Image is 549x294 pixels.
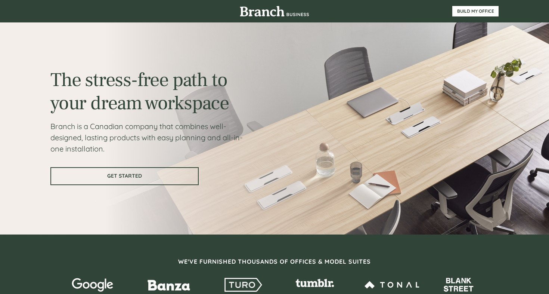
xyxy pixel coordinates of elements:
[74,146,114,161] input: Submit
[178,258,371,265] span: WE'VE FURNISHED THOUSANDS OF OFFICES & MODEL SUITES
[50,167,199,185] a: GET STARTED
[50,67,229,116] span: The stress-free path to your dream workspace
[452,9,499,14] span: BUILD MY OFFICE
[452,6,499,16] a: BUILD MY OFFICE
[51,173,198,179] span: GET STARTED
[50,122,243,153] span: Branch is a Canadian company that combines well-designed, lasting products with easy planning and...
